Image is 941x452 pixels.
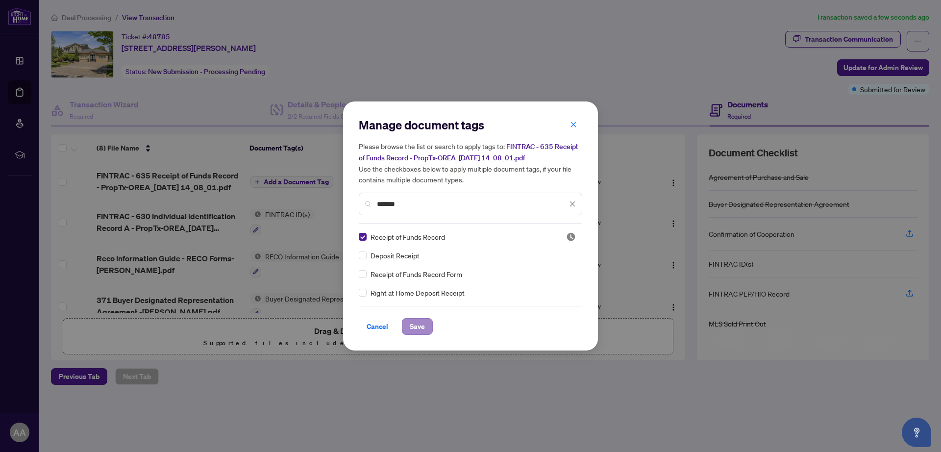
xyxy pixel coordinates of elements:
[371,250,420,261] span: Deposit Receipt
[569,201,576,207] span: close
[367,319,388,334] span: Cancel
[566,232,576,242] span: Pending Review
[371,231,445,242] span: Receipt of Funds Record
[566,232,576,242] img: status
[359,117,582,133] h2: Manage document tags
[402,318,433,335] button: Save
[359,318,396,335] button: Cancel
[371,269,462,279] span: Receipt of Funds Record Form
[410,319,425,334] span: Save
[902,418,931,447] button: Open asap
[371,287,465,298] span: Right at Home Deposit Receipt
[359,141,582,185] h5: Please browse the list or search to apply tags to: Use the checkboxes below to apply multiple doc...
[570,121,577,128] span: close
